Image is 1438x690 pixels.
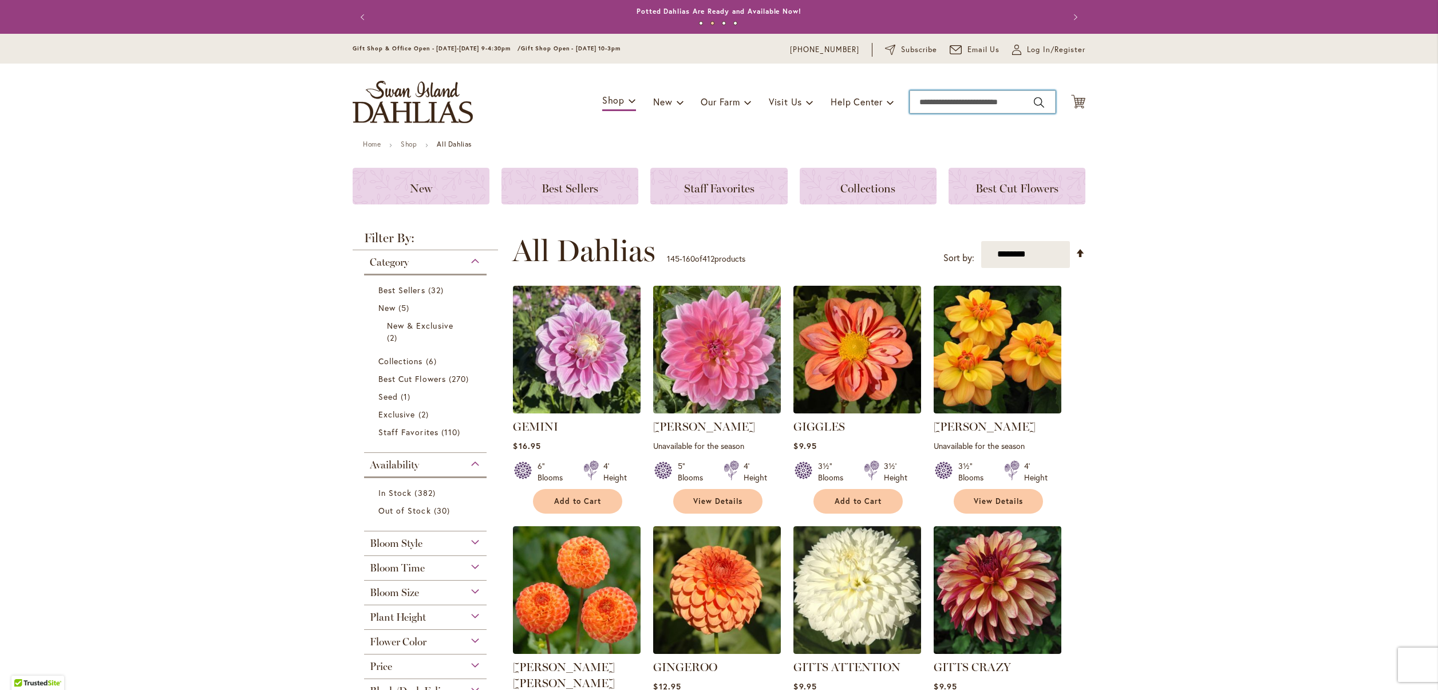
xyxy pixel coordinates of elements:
span: Bloom Size [370,586,419,599]
a: Shop [401,140,417,148]
span: $9.95 [793,440,816,451]
img: GEMINI [513,286,641,413]
span: Add to Cart [554,496,601,506]
span: 145 [667,253,680,264]
a: GINGEROO [653,660,717,674]
button: 3 of 4 [722,21,726,25]
p: - of products [667,250,745,268]
span: Add to Cart [835,496,882,506]
a: Collections [378,355,475,367]
a: GINGEROO [653,645,781,656]
span: Bloom Style [370,537,422,550]
strong: Filter By: [353,232,498,250]
a: GITTS CRAZY [934,660,1011,674]
a: GIGGLES [793,405,921,416]
span: Plant Height [370,611,426,624]
a: Exclusive [378,408,475,420]
span: 2 [418,408,432,420]
p: Unavailable for the season [653,440,781,451]
label: Sort by: [943,247,974,269]
img: GITTS ATTENTION [793,526,921,654]
span: 382 [414,487,438,499]
a: GITTS ATTENTION [793,660,900,674]
span: Staff Favorites [378,427,438,437]
span: Collections [378,356,423,366]
span: View Details [974,496,1023,506]
a: [PERSON_NAME] [653,420,755,433]
a: Best Cut Flowers [378,373,475,385]
span: Category [370,256,409,269]
button: 4 of 4 [733,21,737,25]
span: Best Cut Flowers [378,373,446,384]
span: 32 [428,284,447,296]
a: Gitts Crazy [934,645,1061,656]
span: Subscribe [901,44,937,56]
div: 4' Height [744,460,767,483]
strong: All Dahlias [437,140,472,148]
a: Best Sellers [501,168,638,204]
span: 5 [398,302,412,314]
a: New [378,302,475,314]
span: Email Us [967,44,1000,56]
a: [PERSON_NAME] [PERSON_NAME] [513,660,615,690]
div: 4' Height [1024,460,1048,483]
a: Potted Dahlias Are Ready and Available Now! [637,7,801,15]
span: 2 [387,332,400,344]
span: In Stock [378,487,412,498]
button: Add to Cart [533,489,622,514]
span: 160 [682,253,695,264]
a: New &amp; Exclusive [387,320,467,344]
span: New & Exclusive [387,320,453,331]
span: Our Farm [701,96,740,108]
button: Previous [353,6,376,29]
div: 3½' Height [884,460,907,483]
span: Exclusive [378,409,415,420]
img: Gerrie Hoek [653,286,781,413]
span: 6 [426,355,440,367]
span: 270 [449,373,472,385]
span: Gift Shop Open - [DATE] 10-3pm [521,45,621,52]
a: [PHONE_NUMBER] [790,44,859,56]
a: View Details [673,489,763,514]
a: Best Sellers [378,284,475,296]
a: GIGGLES [793,420,845,433]
a: GEMINI [513,405,641,416]
img: Ginger Snap [934,286,1061,413]
img: GINGER WILLO [513,526,641,654]
a: Email Us [950,44,1000,56]
span: Collections [840,182,895,195]
span: $16.95 [513,440,540,451]
span: Log In/Register [1027,44,1085,56]
span: Gift Shop & Office Open - [DATE]-[DATE] 9-4:30pm / [353,45,521,52]
span: Seed [378,391,398,402]
a: Subscribe [885,44,937,56]
div: 6" Blooms [538,460,570,483]
img: Gitts Crazy [934,526,1061,654]
a: New [353,168,489,204]
a: Staff Favorites [378,426,475,438]
span: Flower Color [370,636,426,648]
a: [PERSON_NAME] [934,420,1036,433]
a: View Details [954,489,1043,514]
a: Collections [800,168,937,204]
a: Log In/Register [1012,44,1085,56]
div: 3½" Blooms [818,460,850,483]
span: Best Sellers [542,182,598,195]
img: GIGGLES [793,286,921,413]
a: In Stock 382 [378,487,475,499]
a: Out of Stock 30 [378,504,475,516]
div: 5" Blooms [678,460,710,483]
a: Gerrie Hoek [653,405,781,416]
span: 30 [434,504,453,516]
div: 4' Height [603,460,627,483]
span: Price [370,660,392,673]
span: 110 [441,426,463,438]
a: Staff Favorites [650,168,787,204]
a: GEMINI [513,420,558,433]
a: GITTS ATTENTION [793,645,921,656]
span: New [410,182,432,195]
span: Availability [370,459,419,471]
a: Best Cut Flowers [949,168,1085,204]
span: Best Cut Flowers [975,182,1058,195]
p: Unavailable for the season [934,440,1061,451]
